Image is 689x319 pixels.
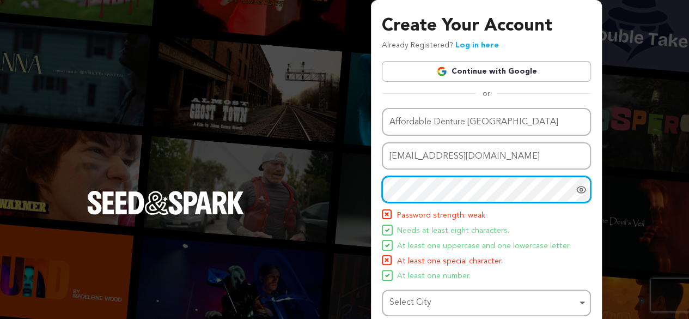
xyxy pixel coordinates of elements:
a: Seed&Spark Homepage [87,191,244,237]
p: Already Registered? [382,39,499,52]
img: Seed&Spark Logo [87,191,244,215]
a: Continue with Google [382,61,591,82]
span: or [476,88,497,99]
span: At least one uppercase and one lowercase letter. [397,240,571,253]
span: At least one special character. [397,255,503,268]
img: Seed&Spark Icon [383,210,391,218]
img: Seed&Spark Icon [385,243,389,248]
span: At least one number. [397,270,471,283]
input: Email address [382,142,591,170]
a: Show password as plain text. Warning: this will display your password on the screen. [576,184,587,195]
span: Password strength: weak [397,209,485,222]
img: Seed&Spark Icon [385,228,389,232]
input: Name [382,108,591,136]
h3: Create Your Account [382,13,591,39]
img: Seed&Spark Icon [385,273,389,278]
span: Needs at least eight characters. [397,225,509,238]
img: Seed&Spark Icon [383,256,391,264]
div: Select City [389,295,577,311]
a: Log in here [455,41,499,49]
img: Google logo [436,66,447,77]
